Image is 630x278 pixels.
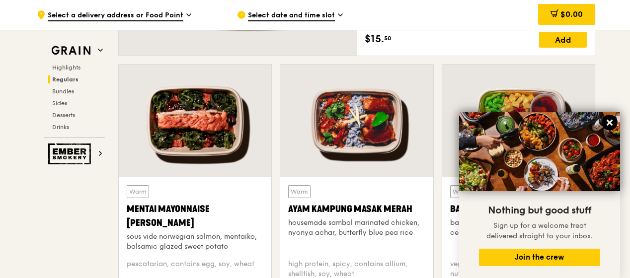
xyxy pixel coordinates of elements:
span: Bundles [52,88,74,95]
span: Highlights [52,64,80,71]
div: Warm [450,185,472,198]
span: Select date and time slot [248,10,335,21]
img: Grain web logo [48,42,94,60]
span: $0.00 [560,9,583,19]
div: Warm [127,185,149,198]
span: Desserts [52,112,75,119]
div: Warm [288,185,311,198]
span: Drinks [52,124,69,131]
span: Nothing but good stuff [488,205,591,216]
button: Join the crew [479,249,600,266]
div: Add [539,32,587,48]
div: sous vide norwegian salmon, mentaiko, balsamic glazed sweet potato [127,232,263,252]
div: Ayam Kampung Masak Merah [288,202,425,216]
div: basil scented multigrain rice, braised celery mushroom cabbage, hanjuku egg [450,218,587,238]
span: Sign up for a welcome treat delivered straight to your inbox. [486,221,593,240]
div: housemade sambal marinated chicken, nyonya achar, butterfly blue pea rice [288,218,425,238]
div: Basil Thunder Tea Rice [450,202,587,216]
img: Ember Smokery web logo [48,143,94,164]
button: Close [602,115,618,131]
span: $15. [365,32,384,47]
span: Select a delivery address or Food Point [48,10,183,21]
span: Sides [52,100,67,107]
span: 50 [384,34,392,42]
span: Regulars [52,76,79,83]
img: DSC07876-Edit02-Large.jpeg [459,112,620,191]
div: Mentai Mayonnaise [PERSON_NAME] [127,202,263,230]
